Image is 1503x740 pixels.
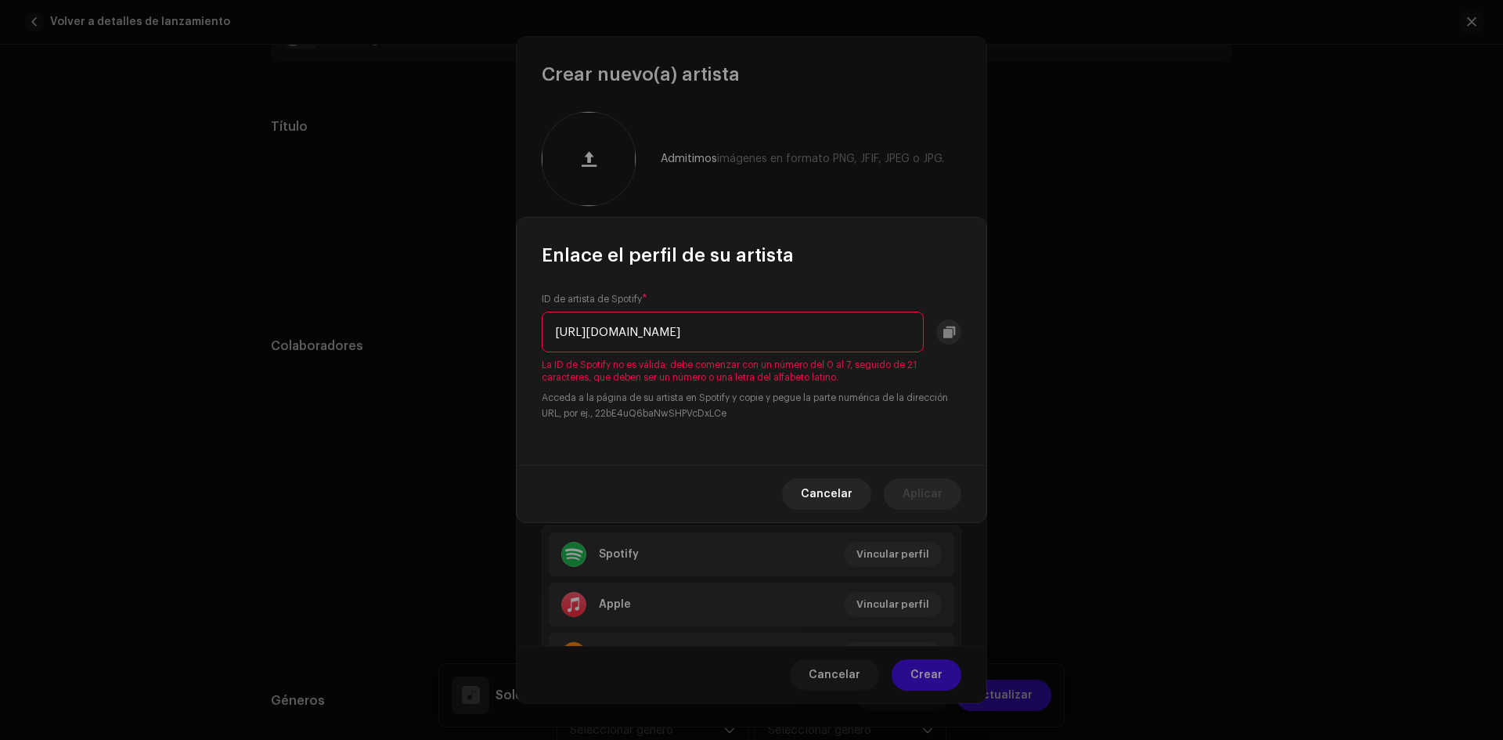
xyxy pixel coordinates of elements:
span: Aplicar [903,478,943,510]
button: Cancelar [782,478,871,510]
input: e.g. 22bE4uQ6baNwSHPVcDxLCe [542,312,924,352]
small: Acceda a la página de su artista en Spotify y copie y pegue la parte numérica de la dirección URL... [542,390,961,421]
span: La ID de Spotify no es válida; debe comenzar con un número del 0 al 7, seguido de 21 caracteres, ... [542,359,961,384]
label: ID de artista de Spotify [542,293,647,305]
span: Enlace el perfil de su artista [542,243,794,268]
button: Aplicar [884,478,961,510]
span: Cancelar [801,478,852,510]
